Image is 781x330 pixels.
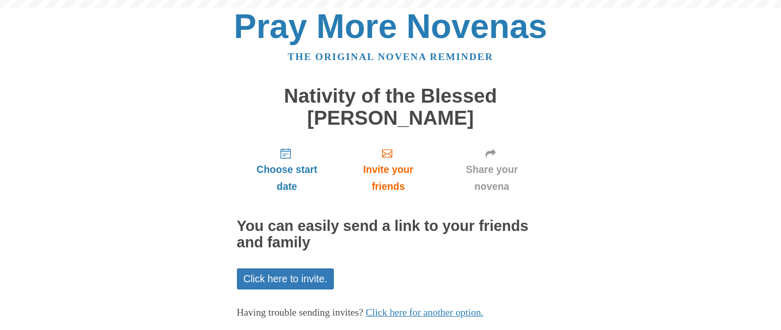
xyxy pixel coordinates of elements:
span: Choose start date [247,161,327,195]
a: Click here to invite. [237,268,334,289]
a: Pray More Novenas [234,7,547,45]
span: Having trouble sending invites? [237,307,364,318]
a: The original novena reminder [288,51,493,62]
a: Click here for another option. [366,307,484,318]
a: Choose start date [237,139,337,200]
a: Share your novena [439,139,545,200]
h1: Nativity of the Blessed [PERSON_NAME] [237,85,545,129]
a: Invite your friends [337,139,439,200]
span: Invite your friends [347,161,429,195]
h2: You can easily send a link to your friends and family [237,218,545,251]
span: Share your novena [450,161,534,195]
